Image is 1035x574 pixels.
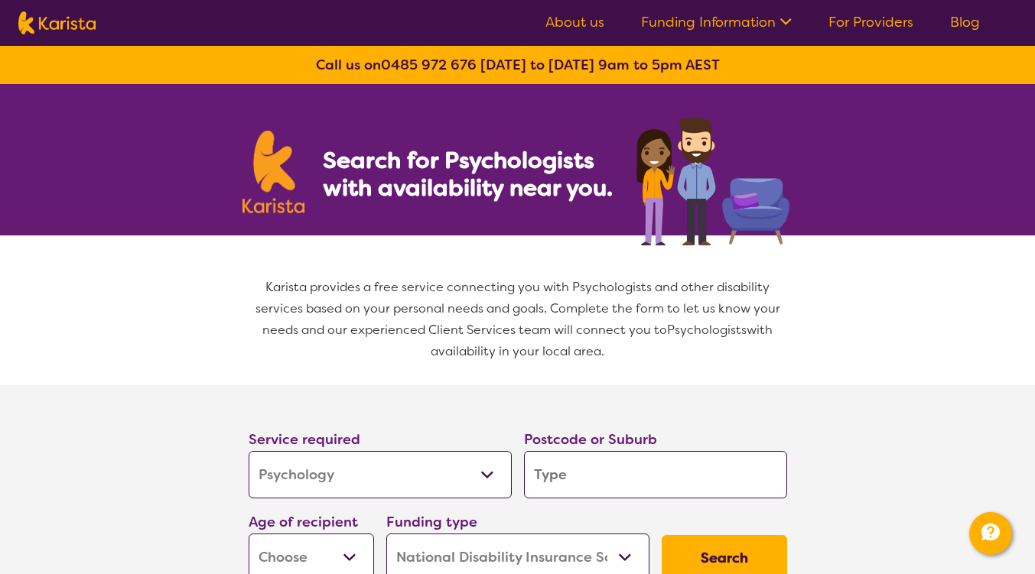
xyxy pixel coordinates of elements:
label: Postcode or Suburb [524,430,657,449]
a: For Providers [828,13,913,31]
img: Karista logo [18,11,96,34]
a: 0485 972 676 [381,56,477,74]
img: Karista logo [242,131,305,213]
span: Psychologists [667,322,747,338]
img: psychology [631,112,793,245]
label: Age of recipient [249,513,358,531]
b: Call us on [DATE] to [DATE] 9am to 5pm AEST [316,56,720,74]
b: Search for Psychologists with availability near you. [323,145,613,203]
a: About us [545,13,604,31]
button: Channel Menu [969,512,1012,555]
input: Type [524,451,787,498]
span: Karista provides a free service connecting you with Psychologists and other disability services b... [255,279,783,338]
a: Blog [950,13,980,31]
label: Funding type [386,513,477,531]
a: Funding Information [641,13,792,31]
label: Service required [249,430,360,449]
